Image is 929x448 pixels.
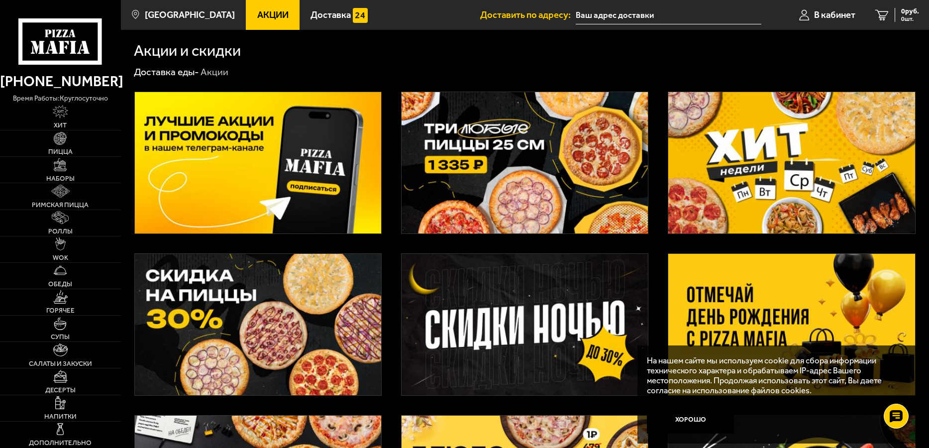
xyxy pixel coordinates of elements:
span: Горячее [46,307,75,314]
span: Супы [51,334,70,340]
span: [GEOGRAPHIC_DATA] [145,10,235,20]
span: Наборы [46,175,75,182]
span: 0 шт. [901,16,919,22]
div: Акции [201,66,228,78]
span: 0 руб. [901,8,919,15]
span: Дополнительно [29,440,92,447]
span: Десерты [45,387,76,394]
span: Напитки [44,413,77,420]
input: Ваш адрес доставки [576,6,761,24]
span: Пицца [48,148,73,155]
span: Доставка [310,10,351,20]
p: На нашем сайте мы используем cookie для сбора информации технического характера и обрабатываем IP... [647,355,900,396]
button: Хорошо [647,405,734,434]
span: Акции [257,10,289,20]
span: Обеды [48,281,72,288]
span: Римская пицца [32,202,89,209]
a: Доставка еды- [134,66,199,78]
img: 15daf4d41897b9f0e9f617042186c801.svg [353,8,367,22]
span: Доставить по адресу: [480,10,576,20]
span: В кабинет [814,10,855,20]
span: Хит [54,122,67,129]
span: Салаты и закуски [29,360,92,367]
span: Роллы [48,228,73,235]
h1: Акции и скидки [134,43,241,58]
span: WOK [53,254,68,261]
